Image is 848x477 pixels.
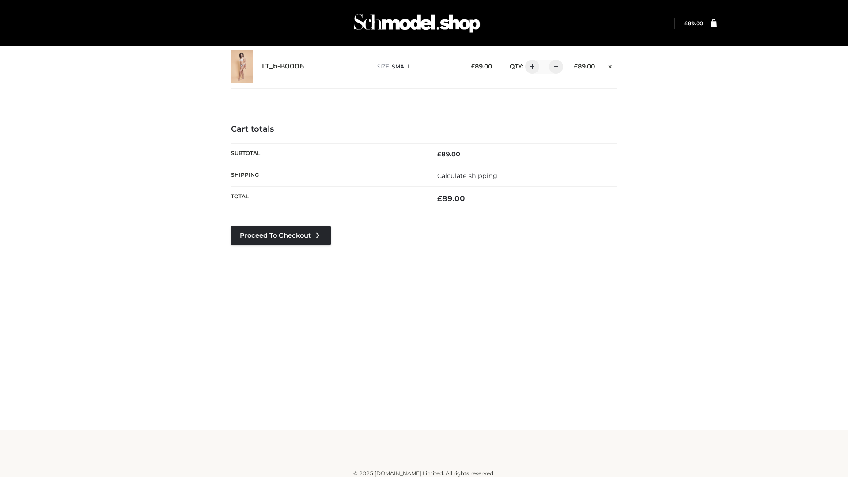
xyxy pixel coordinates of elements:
a: Remove this item [604,60,617,71]
th: Total [231,187,424,210]
span: £ [574,63,578,70]
span: £ [471,63,475,70]
bdi: 89.00 [574,63,595,70]
th: Subtotal [231,143,424,165]
span: SMALL [392,63,410,70]
div: QTY: [501,60,560,74]
bdi: 89.00 [471,63,492,70]
a: Proceed to Checkout [231,226,331,245]
bdi: 89.00 [437,150,460,158]
h4: Cart totals [231,125,617,134]
span: £ [684,20,688,26]
p: size : [377,63,457,71]
a: Calculate shipping [437,172,497,180]
a: LT_b-B0006 [262,62,304,71]
a: £89.00 [684,20,703,26]
span: £ [437,194,442,203]
span: £ [437,150,441,158]
img: Schmodel Admin 964 [351,6,483,41]
th: Shipping [231,165,424,186]
bdi: 89.00 [437,194,465,203]
bdi: 89.00 [684,20,703,26]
